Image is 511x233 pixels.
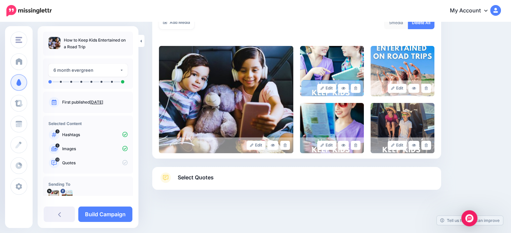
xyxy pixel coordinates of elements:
[15,37,22,43] img: menu.png
[159,46,293,153] img: 25c5d3751d0609005f5eb1ab0526ce0b_large.jpg
[371,103,434,153] img: e60ef941070a4714353f0504ac48ba35_large.jpg
[90,100,103,105] a: [DATE]
[62,146,128,152] p: Images
[159,16,194,29] a: Add Media
[247,141,266,150] a: Edit
[300,46,364,96] img: 1f6a82c208247f6ec4c34cc67376749f_large.jpg
[317,84,336,93] a: Edit
[64,37,128,50] p: How to Keep Kids Entertained on a Road Trip
[48,37,60,49] img: 25c5d3751d0609005f5eb1ab0526ce0b_thumb.jpg
[437,216,503,225] a: Tell us how we can improve
[371,46,434,96] img: 2eee4427280ff3cd5b9a2788fa7395b6_large.jpg
[384,16,408,29] div: media
[62,190,73,201] img: picture-bsa85484.png
[48,64,128,77] button: 6 month evergreen
[461,210,477,226] div: Open Intercom Messenger
[388,84,407,93] a: Edit
[408,16,434,29] a: Delete All
[55,158,59,162] span: 13
[48,121,128,126] h4: Selected Content
[62,99,128,105] p: First published
[62,160,128,166] p: Quotes
[178,173,214,182] span: Select Quotes
[388,141,407,150] a: Edit
[6,5,52,16] img: Missinglettr
[55,143,59,148] span: 5
[389,20,391,25] span: 5
[300,103,364,153] img: d883469de7b11e28fea7cae7b99fbc2b_large.jpg
[55,129,59,133] span: 3
[53,66,120,74] div: 6 month evergreen
[48,190,59,201] img: m8Q4am2j-4555.png
[48,182,128,187] h4: Sending To
[443,3,501,19] a: My Account
[317,141,336,150] a: Edit
[159,172,434,190] a: Select Quotes
[62,132,128,138] p: Hashtags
